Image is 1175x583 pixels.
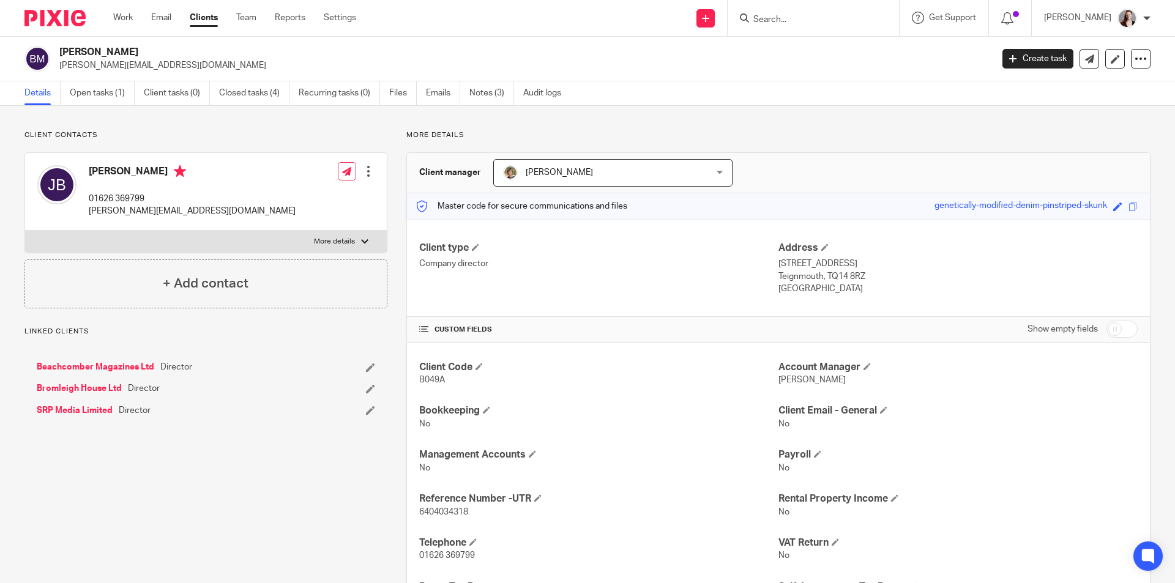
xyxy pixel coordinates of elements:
[778,448,1138,461] h4: Payroll
[89,165,296,180] h4: [PERSON_NAME]
[778,464,789,472] span: No
[778,492,1138,505] h4: Rental Property Income
[469,81,514,105] a: Notes (3)
[219,81,289,105] a: Closed tasks (4)
[119,404,151,417] span: Director
[113,12,133,24] a: Work
[89,205,296,217] p: [PERSON_NAME][EMAIL_ADDRESS][DOMAIN_NAME]
[419,166,481,179] h3: Client manager
[236,12,256,24] a: Team
[778,270,1138,283] p: Teignmouth, TQ14 8RZ
[59,46,799,59] h2: [PERSON_NAME]
[419,464,430,472] span: No
[24,46,50,72] img: svg%3E
[778,404,1138,417] h4: Client Email - General
[419,258,778,270] p: Company director
[174,165,186,177] i: Primary
[314,237,355,247] p: More details
[419,376,445,384] span: B049A
[523,81,570,105] a: Audit logs
[419,325,778,335] h4: CUSTOM FIELDS
[24,327,387,336] p: Linked clients
[160,361,192,373] span: Director
[929,13,976,22] span: Get Support
[419,242,778,254] h4: Client type
[1028,323,1098,335] label: Show empty fields
[389,81,417,105] a: Files
[275,12,305,24] a: Reports
[419,448,778,461] h4: Management Accounts
[1117,9,1137,28] img: High%20Res%20Andrew%20Price%20Accountants%20_Poppy%20Jakes%20Photography-3%20-%20Copy.jpg
[778,376,846,384] span: [PERSON_NAME]
[778,420,789,428] span: No
[778,508,789,516] span: No
[59,59,984,72] p: [PERSON_NAME][EMAIL_ADDRESS][DOMAIN_NAME]
[778,537,1138,549] h4: VAT Return
[70,81,135,105] a: Open tasks (1)
[37,382,122,395] a: Bromleigh House Ltd
[1002,49,1073,69] a: Create task
[752,15,862,26] input: Search
[299,81,380,105] a: Recurring tasks (0)
[1044,12,1111,24] p: [PERSON_NAME]
[151,12,171,24] a: Email
[37,361,154,373] a: Beachcomber Magazines Ltd
[778,242,1138,254] h4: Address
[37,404,113,417] a: SRP Media Limited
[416,200,627,212] p: Master code for secure communications and files
[934,199,1107,214] div: genetically-modified-denim-pinstriped-skunk
[190,12,218,24] a: Clients
[419,404,778,417] h4: Bookkeeping
[778,283,1138,295] p: [GEOGRAPHIC_DATA]
[526,168,593,177] span: [PERSON_NAME]
[419,492,778,505] h4: Reference Number -UTR
[778,361,1138,374] h4: Account Manager
[37,165,76,204] img: svg%3E
[419,537,778,549] h4: Telephone
[24,10,86,26] img: Pixie
[24,81,61,105] a: Details
[419,551,475,560] span: 01626 369799
[778,258,1138,270] p: [STREET_ADDRESS]
[426,81,460,105] a: Emails
[419,420,430,428] span: No
[503,165,518,180] img: High%20Res%20Andrew%20Price%20Accountants_Poppy%20Jakes%20photography-1142.jpg
[163,274,248,293] h4: + Add contact
[406,130,1151,140] p: More details
[419,508,468,516] span: 6404034318
[324,12,356,24] a: Settings
[128,382,160,395] span: Director
[778,551,789,560] span: No
[24,130,387,140] p: Client contacts
[144,81,210,105] a: Client tasks (0)
[419,361,778,374] h4: Client Code
[89,193,296,205] p: 01626 369799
